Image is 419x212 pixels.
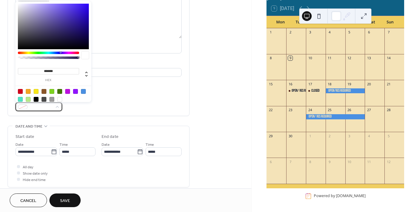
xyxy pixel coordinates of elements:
[288,56,293,60] div: 9
[15,134,34,140] div: Start date
[49,97,54,102] div: #9B9B9B
[347,134,352,138] div: 3
[308,159,312,164] div: 8
[271,16,290,28] div: Mon
[314,193,366,199] div: Powered by
[327,134,332,138] div: 2
[327,108,332,112] div: 25
[23,177,46,183] span: Hide end time
[386,56,391,60] div: 14
[288,108,293,112] div: 23
[288,82,293,86] div: 16
[268,159,273,164] div: 6
[42,89,46,94] div: #8B572A
[57,97,62,102] div: #FFFFFF
[292,88,315,94] div: OPEN/ RES REQUIRED
[18,89,23,94] div: #D0021B
[308,56,312,60] div: 10
[367,134,371,138] div: 4
[268,82,273,86] div: 15
[268,108,273,112] div: 22
[367,159,371,164] div: 11
[18,97,23,102] div: #50E3C2
[311,88,320,94] div: CLOSED
[60,198,70,204] span: Save
[363,16,381,28] div: Sat
[20,198,36,204] span: Cancel
[102,134,119,140] div: End date
[42,97,46,102] div: #4A4A4A
[327,56,332,60] div: 11
[23,170,48,177] span: Show date only
[102,142,110,148] span: Date
[306,88,326,94] div: CLOSED
[268,134,273,138] div: 29
[57,89,62,94] div: #417505
[306,114,365,119] div: OPEN/ RES REQUIRED
[347,159,352,164] div: 10
[347,56,352,60] div: 12
[381,16,399,28] div: Sun
[146,142,154,148] span: Time
[290,16,308,28] div: Tue
[286,88,306,94] div: OPEN/ RES REQUIRED
[367,30,371,35] div: 6
[347,30,352,35] div: 5
[81,89,86,94] div: #4A90E2
[73,89,78,94] div: #9013FE
[308,82,312,86] div: 17
[308,108,312,112] div: 24
[15,123,42,130] span: Date and time
[386,134,391,138] div: 5
[288,30,293,35] div: 2
[326,88,365,94] div: OPEN/RES REQUIRED
[386,82,391,86] div: 21
[367,108,371,112] div: 27
[268,56,273,60] div: 8
[288,159,293,164] div: 7
[386,159,391,164] div: 12
[15,142,24,148] span: Date
[268,30,273,35] div: 1
[18,79,79,82] label: hex
[288,134,293,138] div: 30
[59,142,68,148] span: Time
[367,56,371,60] div: 13
[49,193,81,207] button: Save
[327,82,332,86] div: 18
[49,89,54,94] div: #7ED321
[347,82,352,86] div: 19
[367,82,371,86] div: 20
[15,61,180,67] div: Location
[26,89,31,94] div: #F5A623
[10,193,47,207] button: Cancel
[26,97,31,102] div: #B8E986
[23,164,33,170] span: All day
[308,134,312,138] div: 1
[327,159,332,164] div: 9
[34,97,39,102] div: #000000
[327,30,332,35] div: 4
[336,193,366,199] a: [DOMAIN_NAME]
[347,108,352,112] div: 26
[308,30,312,35] div: 3
[34,89,39,94] div: #F8E71C
[386,30,391,35] div: 7
[65,89,70,94] div: #BD10E0
[386,108,391,112] div: 28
